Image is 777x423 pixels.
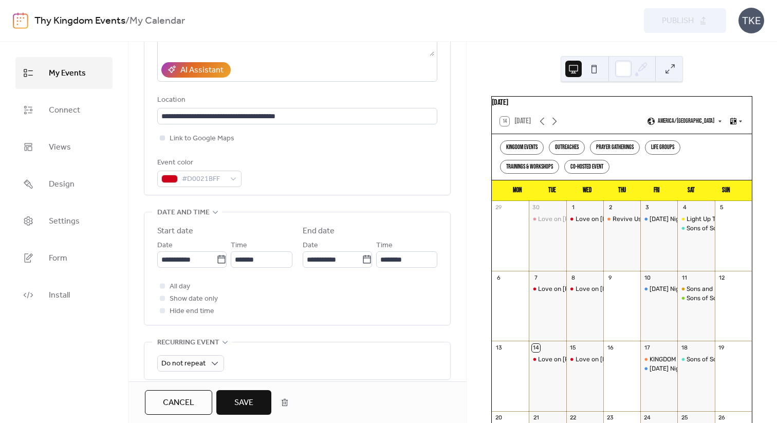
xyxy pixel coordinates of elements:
[49,176,75,193] span: Design
[157,94,435,106] div: Location
[34,11,125,31] a: Thy Kingdom Events
[161,62,231,78] button: AI Assistant
[157,157,239,169] div: Event color
[170,281,190,293] span: All day
[15,57,113,89] a: My Events
[170,293,218,305] span: Show date only
[49,213,80,230] span: Settings
[49,287,70,304] span: Install
[170,133,234,145] span: Link to Google Maps
[376,240,393,252] span: Time
[145,390,212,415] button: Cancel
[157,337,219,349] span: Recurring event
[15,168,113,200] a: Design
[303,240,318,252] span: Date
[49,102,80,119] span: Connect
[129,11,185,31] b: My Calendar
[738,8,764,33] div: TKE
[15,131,113,163] a: Views
[49,250,67,267] span: Form
[13,12,28,29] img: logo
[15,94,113,126] a: Connect
[231,240,247,252] span: Time
[303,225,335,237] div: End date
[49,65,86,82] span: My Events
[157,225,193,237] div: Start date
[15,242,113,274] a: Form
[234,397,253,409] span: Save
[125,11,129,31] b: /
[163,397,194,409] span: Cancel
[170,305,214,318] span: Hide end time
[157,207,210,219] span: Date and time
[15,205,113,237] a: Settings
[157,240,173,252] span: Date
[49,139,71,156] span: Views
[161,357,206,371] span: Do not repeat
[180,64,224,77] div: AI Assistant
[182,173,225,186] span: #D0021BFF
[15,279,113,311] a: Install
[216,390,271,415] button: Save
